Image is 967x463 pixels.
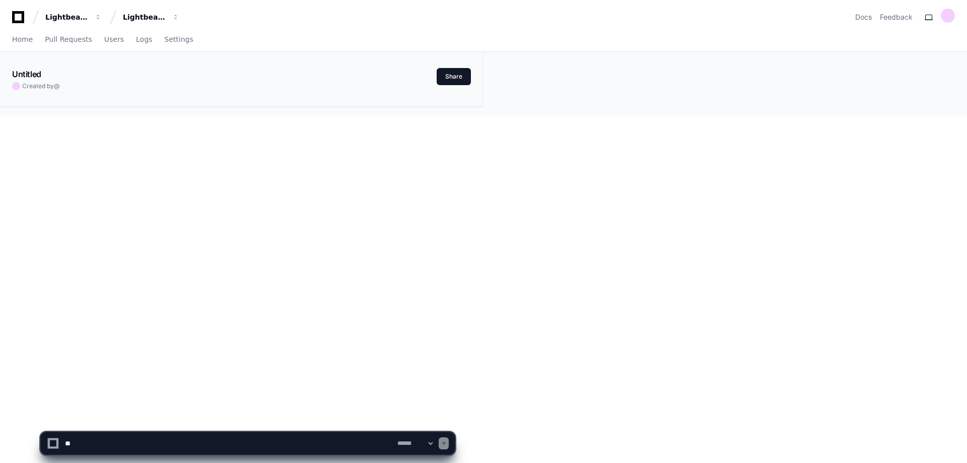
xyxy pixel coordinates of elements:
a: Pull Requests [45,28,92,51]
a: Home [12,28,33,51]
span: Logs [136,36,152,42]
a: Settings [164,28,193,51]
button: Lightbeam Health Solutions [119,8,183,26]
span: Settings [164,36,193,42]
h1: Untitled [12,68,41,80]
span: Home [12,36,33,42]
span: Users [104,36,124,42]
span: @ [54,82,60,90]
div: Lightbeam Health Solutions [123,12,166,22]
a: Logs [136,28,152,51]
a: Docs [855,12,872,22]
div: Lightbeam Health [45,12,89,22]
a: Users [104,28,124,51]
span: Created by [22,82,60,90]
span: Pull Requests [45,36,92,42]
button: Feedback [880,12,913,22]
button: Share [437,68,471,85]
button: Lightbeam Health [41,8,106,26]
